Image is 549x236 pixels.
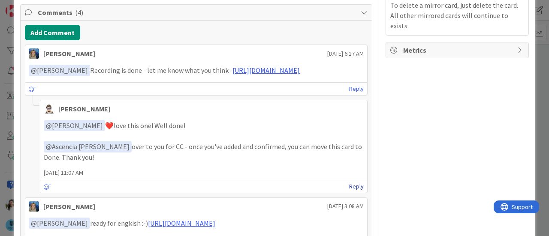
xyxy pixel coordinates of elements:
[148,219,215,227] a: [URL][DOMAIN_NAME]
[31,66,37,75] span: @
[44,120,364,131] p: ❤️love this one! Well done!
[327,202,364,211] span: [DATE] 3:08 AM
[43,201,95,212] div: [PERSON_NAME]
[46,142,52,151] span: @
[58,104,110,114] div: [PERSON_NAME]
[46,121,52,130] span: @
[349,84,364,94] a: Reply
[44,141,364,162] p: over to you for CC - once you've added and confirmed, you can move this card to Done. Thank you!
[38,7,356,18] span: Comments
[29,218,364,229] p: ready for engkish :-)
[43,48,95,59] div: [PERSON_NAME]
[29,65,364,76] p: Recording is done - let me know what you think -
[40,168,367,177] span: [DATE] 11:07 AM
[29,48,39,59] img: MA
[46,142,130,151] span: Ascencia [PERSON_NAME]
[31,66,88,75] span: [PERSON_NAME]
[29,201,39,212] img: MA
[232,66,300,75] a: [URL][DOMAIN_NAME]
[403,45,513,55] span: Metrics
[44,104,54,114] img: TP
[327,49,364,58] span: [DATE] 6:17 AM
[18,1,39,12] span: Support
[349,181,364,192] a: Reply
[31,219,37,227] span: @
[46,121,103,130] span: [PERSON_NAME]
[75,8,83,17] span: ( 4 )
[25,25,80,40] button: Add Comment
[31,219,88,227] span: [PERSON_NAME]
